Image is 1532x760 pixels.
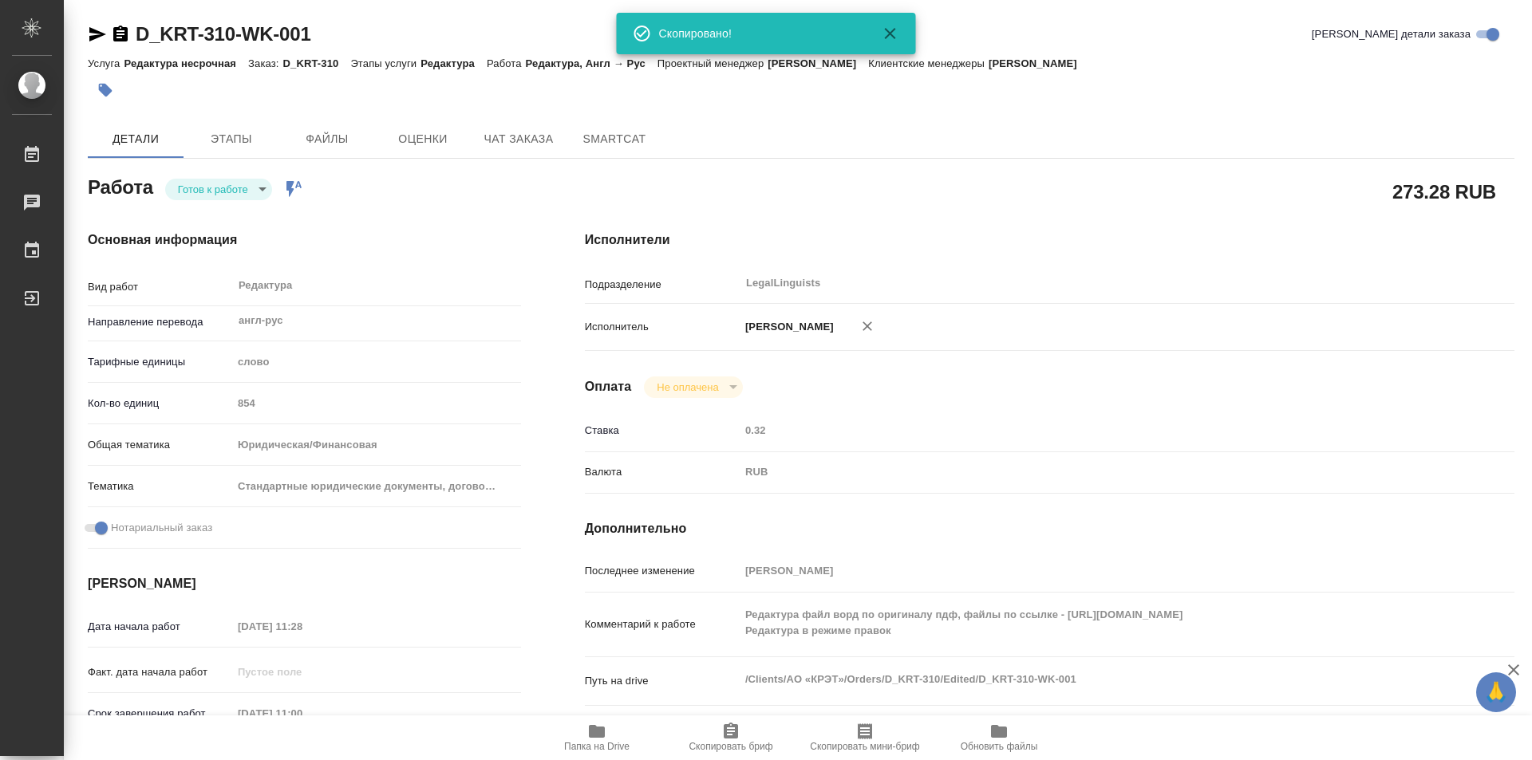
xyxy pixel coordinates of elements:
[740,601,1437,644] textarea: Редактура файл ворд по оригиналу пдф, файлы по ссылке - [URL][DOMAIN_NAME] Редактура в режиме правок
[88,706,232,722] p: Срок завершения работ
[740,459,1437,486] div: RUB
[1312,26,1471,42] span: [PERSON_NAME] детали заказа
[232,473,521,500] div: Стандартные юридические документы, договоры, уставы
[248,57,282,69] p: Заказ:
[88,437,232,453] p: Общая тематика
[385,129,461,149] span: Оценки
[961,741,1038,752] span: Обновить файлы
[740,419,1437,442] input: Пустое поле
[232,660,372,683] input: Пустое поле
[88,279,232,295] p: Вид работ
[585,277,740,293] p: Подразделение
[88,230,521,250] h4: Основная информация
[657,57,768,69] p: Проектный менеджер
[689,741,772,752] span: Скопировать бриф
[136,23,311,45] a: D_KRT-310-WK-001
[1476,672,1516,712] button: 🙏
[111,25,130,44] button: Скопировать ссылку
[88,57,124,69] p: Услуга
[585,230,1514,250] h4: Исполнители
[585,673,740,689] p: Путь на drive
[585,464,740,480] p: Валюта
[350,57,421,69] p: Этапы услуги
[232,702,372,725] input: Пустое поле
[740,666,1437,693] textarea: /Clients/АО «КРЭТ»/Orders/D_KRT-310/Edited/D_KRT-310-WK-001
[664,715,798,760] button: Скопировать бриф
[740,559,1437,582] input: Пустое поле
[124,57,248,69] p: Редактура несрочная
[585,319,740,335] p: Исполнитель
[165,179,272,200] div: Готов к работе
[232,348,521,376] div: слово
[480,129,557,149] span: Чат заказа
[88,73,123,108] button: Добавить тэг
[173,183,253,196] button: Готов к работе
[564,741,630,752] span: Папка на Drive
[530,715,664,760] button: Папка на Drive
[88,354,232,370] p: Тарифные единицы
[193,129,270,149] span: Этапы
[111,520,212,536] span: Нотариальный заказ
[1392,178,1496,205] h2: 273.28 RUB
[850,309,885,344] button: Удалить исполнителя
[487,57,526,69] p: Работа
[88,478,232,494] p: Тематика
[289,129,365,149] span: Файлы
[1483,675,1510,709] span: 🙏
[421,57,487,69] p: Редактура
[644,376,742,398] div: Готов к работе
[659,26,859,41] div: Скопировано!
[88,664,232,680] p: Факт. дата начала работ
[88,619,232,635] p: Дата начала работ
[989,57,1089,69] p: [PERSON_NAME]
[88,396,232,412] p: Кол-во единиц
[932,715,1066,760] button: Обновить файлы
[88,314,232,330] p: Направление перевода
[768,57,868,69] p: [PERSON_NAME]
[232,431,521,459] div: Юридическая/Финансовая
[810,741,919,752] span: Скопировать мини-бриф
[526,57,657,69] p: Редактура, Англ → Рус
[585,563,740,579] p: Последнее изменение
[868,57,989,69] p: Клиентские менеджеры
[576,129,653,149] span: SmartCat
[88,171,153,200] h2: Работа
[232,615,372,638] input: Пустое поле
[740,319,834,335] p: [PERSON_NAME]
[585,616,740,632] p: Комментарий к работе
[88,574,521,593] h4: [PERSON_NAME]
[97,129,174,149] span: Детали
[232,392,521,415] input: Пустое поле
[871,24,910,43] button: Закрыть
[585,519,1514,538] h4: Дополнительно
[585,377,632,396] h4: Оплата
[88,25,107,44] button: Скопировать ссылку для ЯМессенджера
[283,57,351,69] p: D_KRT-310
[798,715,932,760] button: Скопировать мини-бриф
[585,423,740,439] p: Ставка
[652,380,723,394] button: Не оплачена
